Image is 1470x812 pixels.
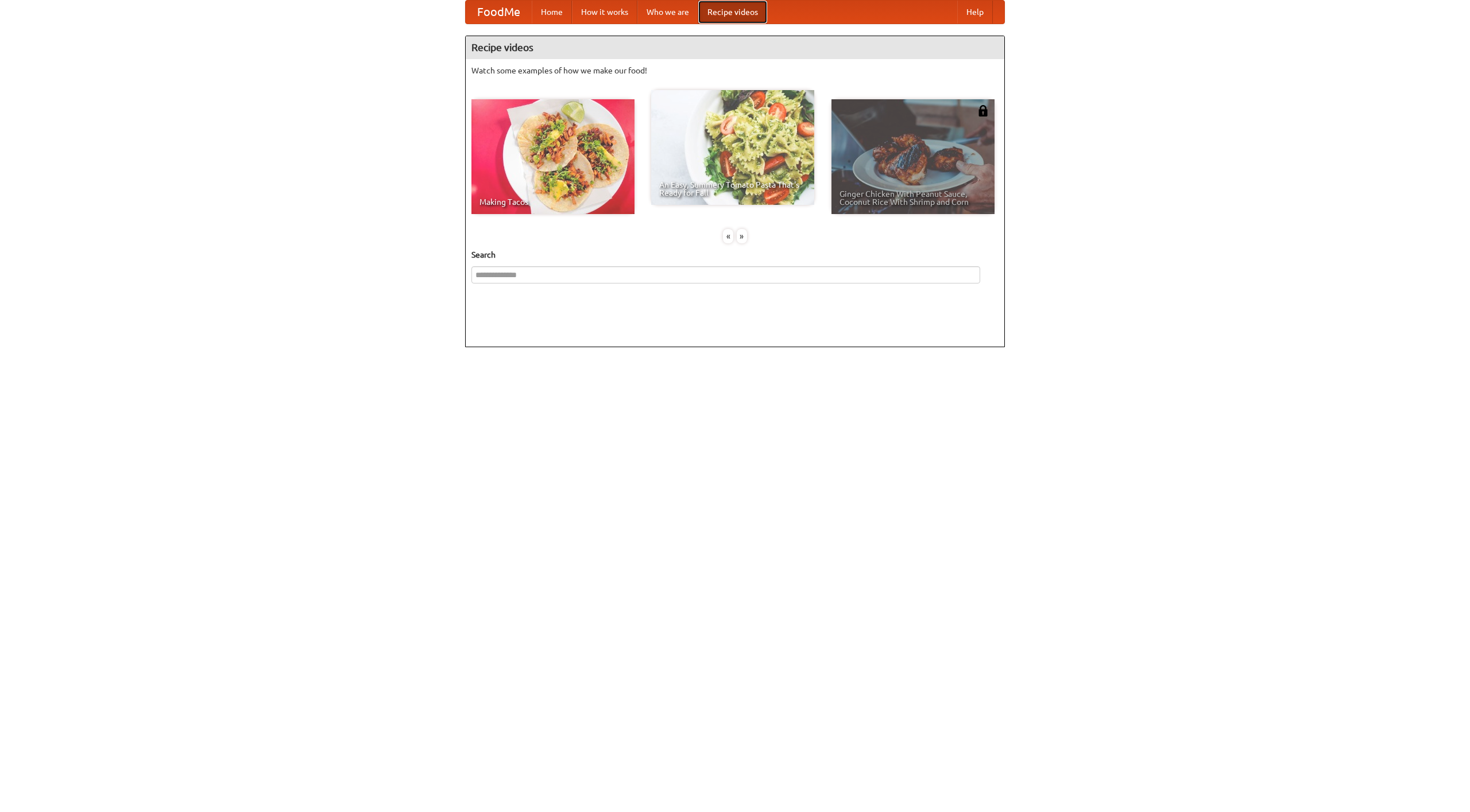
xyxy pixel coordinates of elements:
img: 483408.png [977,105,989,116]
a: FoodMe [466,1,532,24]
a: Making Tacos [471,99,635,214]
a: Recipe videos [698,1,767,24]
p: Watch some examples of how we make our food! [471,65,999,76]
h5: Search [471,249,999,261]
a: Who we are [637,1,698,24]
a: How it works [572,1,637,24]
a: Help [957,1,993,24]
div: « [723,229,733,243]
a: An Easy, Summery Tomato Pasta That's Ready for Fall [651,90,814,205]
h4: Recipe videos [466,36,1004,59]
div: » [737,229,747,243]
span: Making Tacos [479,198,626,206]
a: Home [532,1,572,24]
span: An Easy, Summery Tomato Pasta That's Ready for Fall [659,181,806,197]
